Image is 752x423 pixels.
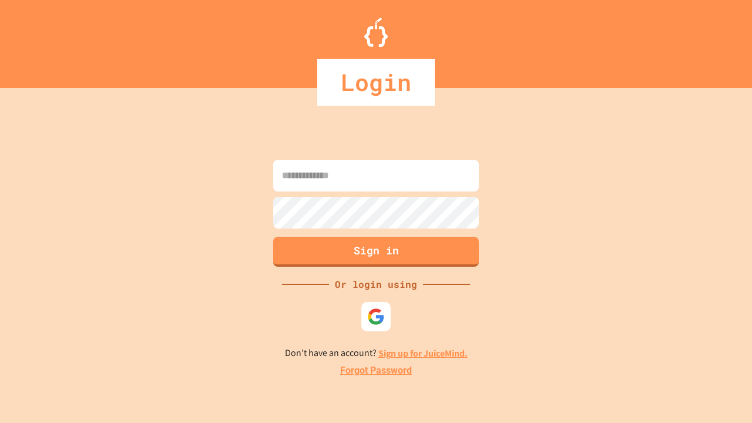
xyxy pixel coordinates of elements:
[340,364,412,378] a: Forgot Password
[378,347,468,360] a: Sign up for JuiceMind.
[329,277,423,291] div: Or login using
[273,237,479,267] button: Sign in
[364,18,388,47] img: Logo.svg
[654,325,740,375] iframe: chat widget
[703,376,740,411] iframe: chat widget
[367,308,385,325] img: google-icon.svg
[285,346,468,361] p: Don't have an account?
[317,59,435,106] div: Login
